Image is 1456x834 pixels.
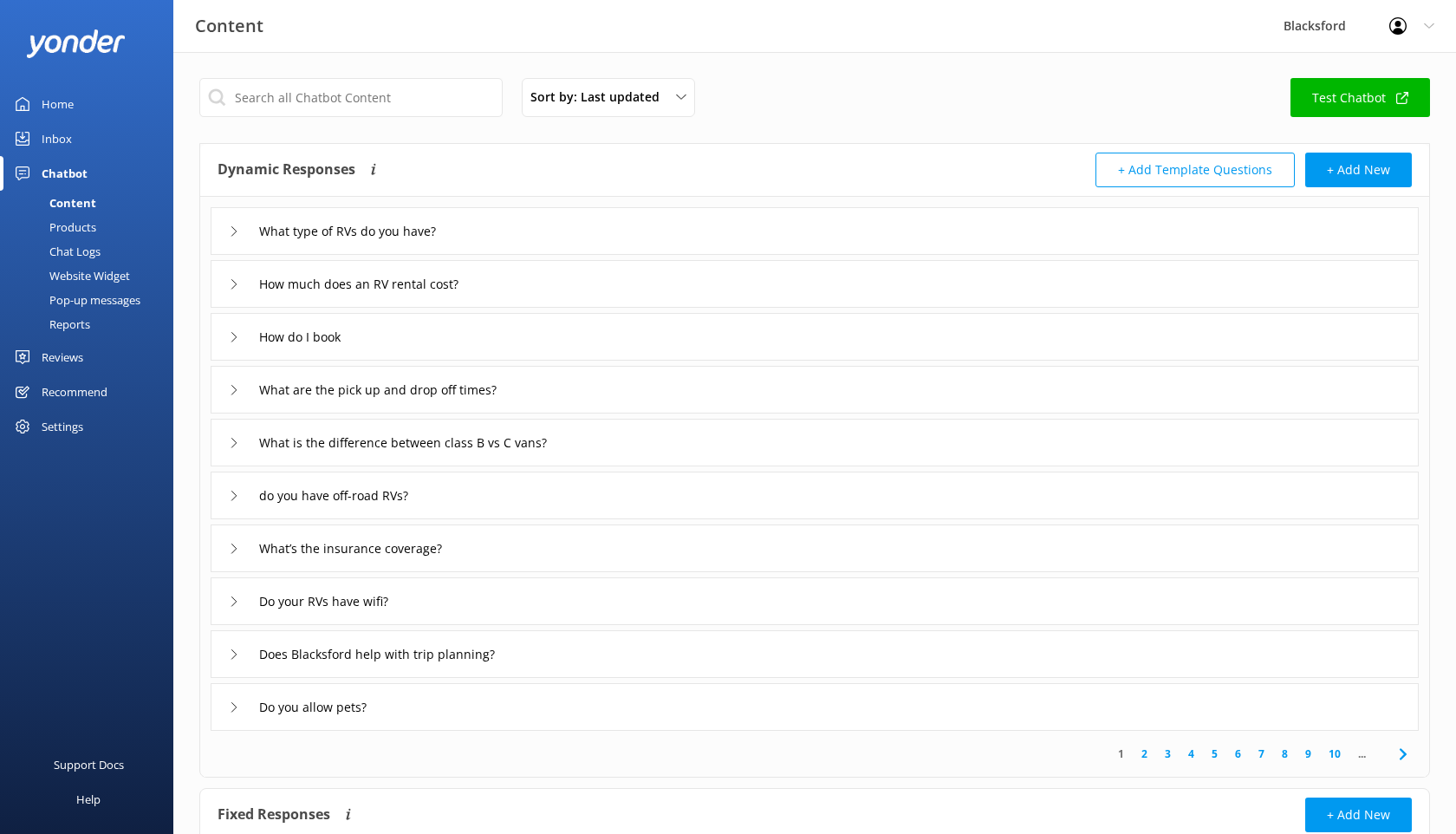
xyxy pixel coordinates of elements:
[10,191,173,215] a: Content
[42,87,74,121] div: Home
[10,264,173,288] a: Website Widget
[1226,746,1250,762] a: 6
[42,340,83,375] div: Reviews
[1203,746,1226,762] a: 5
[42,121,72,156] div: Inbox
[1156,746,1180,762] a: 3
[10,288,140,312] div: Pop-up messages
[10,312,90,336] div: Reports
[1180,746,1203,762] a: 4
[218,153,355,187] h4: Dynamic Responses
[42,409,83,444] div: Settings
[1320,746,1349,762] a: 10
[10,288,173,312] a: Pop-up messages
[54,747,124,782] div: Support Docs
[1095,153,1295,187] button: + Add Template Questions
[1305,798,1412,832] button: + Add New
[1349,746,1375,762] span: ...
[218,798,330,832] h4: Fixed Responses
[1273,746,1297,762] a: 8
[10,312,173,336] a: Reports
[42,156,88,191] div: Chatbot
[10,215,173,239] a: Products
[76,782,101,817] div: Help
[10,239,101,264] div: Chat Logs
[199,78,503,117] input: Search all Chatbot Content
[10,215,96,239] div: Products
[1109,746,1133,762] a: 1
[1133,746,1156,762] a: 2
[42,375,107,409] div: Recommend
[10,191,96,215] div: Content
[1250,746,1273,762] a: 7
[10,239,173,264] a: Chat Logs
[195,12,263,40] h3: Content
[10,264,130,288] div: Website Widget
[1297,746,1320,762] a: 9
[530,88,670,107] span: Sort by: Last updated
[1290,78,1430,117] a: Test Chatbot
[1305,153,1412,187] button: + Add New
[26,29,126,58] img: yonder-white-logo.png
